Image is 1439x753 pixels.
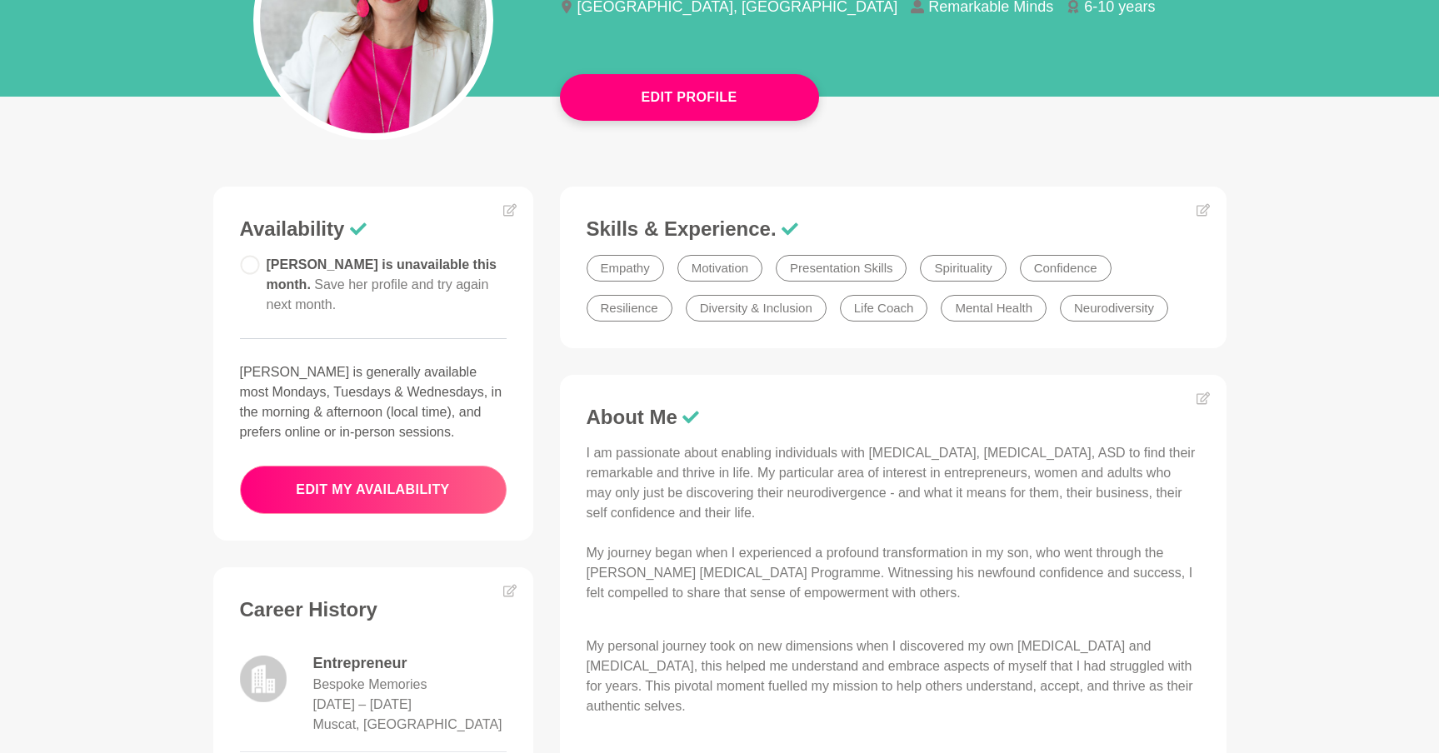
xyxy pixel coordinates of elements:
[313,715,502,735] dd: Muscat, [GEOGRAPHIC_DATA]
[313,652,507,675] dd: Entrepreneur
[587,443,1200,623] p: I am passionate about enabling individuals with [MEDICAL_DATA], [MEDICAL_DATA], ASD to find their...
[587,636,1200,736] p: My personal journey took on new dimensions when I discovered my own [MEDICAL_DATA] and [MEDICAL_D...
[240,362,507,442] p: [PERSON_NAME] is generally available most Mondays, Tuesdays & Wednesdays, in the morning & aftern...
[587,217,1200,242] h3: Skills & Experience.
[313,695,412,715] dd: 2008 – 2012
[313,697,412,711] time: [DATE] – [DATE]
[267,257,497,312] span: [PERSON_NAME] is unavailable this month.
[240,466,507,514] button: edit my availability
[560,74,819,121] button: Edit Profile
[240,217,507,242] h3: Availability
[240,597,507,622] h3: Career History
[267,277,489,312] span: Save her profile and try again next month.
[587,405,1200,430] h3: About Me
[240,656,287,702] img: logo
[313,675,427,695] dd: Bespoke Memories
